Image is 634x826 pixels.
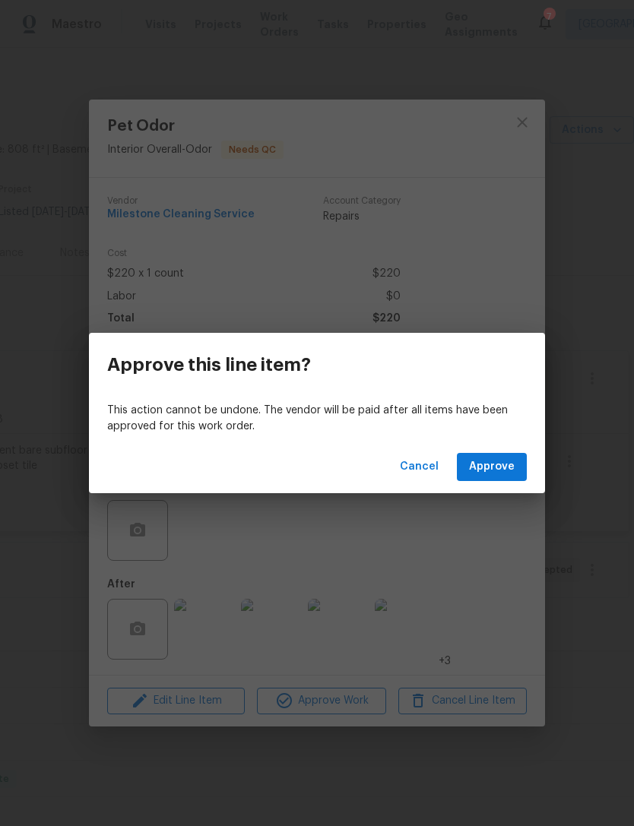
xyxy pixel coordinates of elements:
[400,457,439,476] span: Cancel
[107,403,527,435] p: This action cannot be undone. The vendor will be paid after all items have been approved for this...
[457,453,527,481] button: Approve
[394,453,445,481] button: Cancel
[107,354,311,375] h3: Approve this line item?
[469,457,515,476] span: Approve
